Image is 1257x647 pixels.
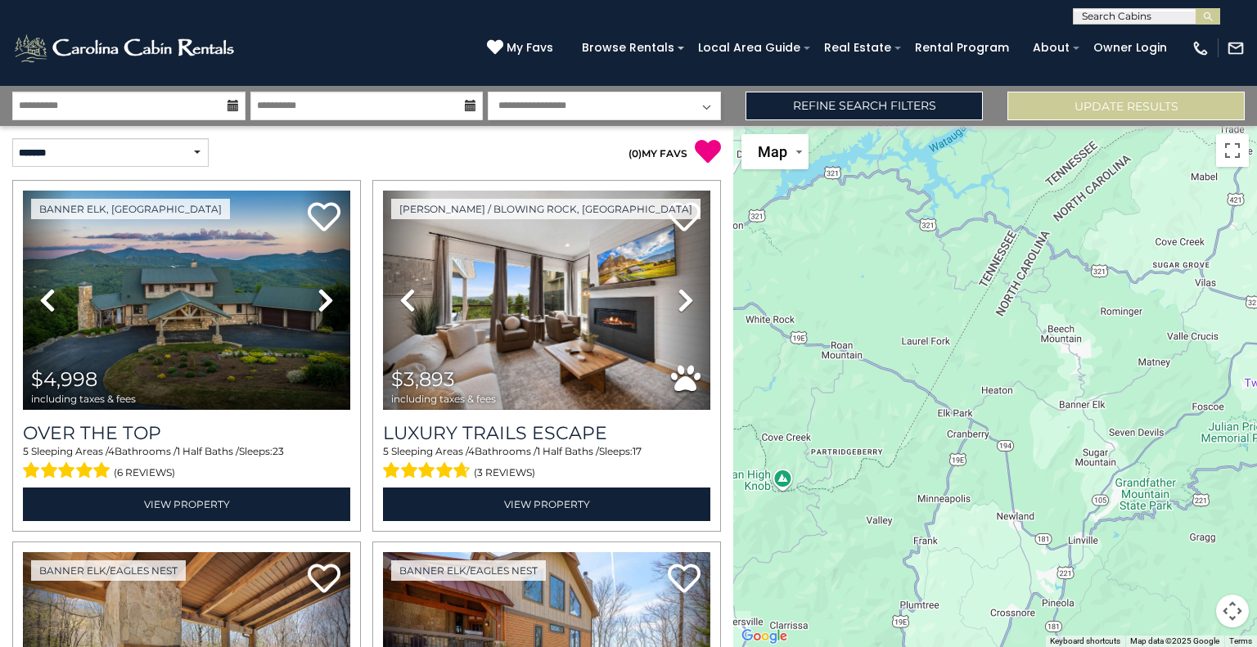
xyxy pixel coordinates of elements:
div: Sleeping Areas / Bathrooms / Sleeps: [383,444,710,483]
span: 5 [23,445,29,457]
img: thumbnail_168695581.jpeg [383,191,710,410]
img: White-1-2.png [12,32,239,65]
a: Rental Program [907,35,1017,61]
a: (0)MY FAVS [628,147,687,160]
img: thumbnail_167153549.jpeg [23,191,350,410]
a: Add to favorites [308,200,340,236]
a: Banner Elk, [GEOGRAPHIC_DATA] [31,199,230,219]
a: Banner Elk/Eagles Nest [391,560,546,581]
span: Map data ©2025 Google [1130,636,1219,645]
a: Owner Login [1085,35,1175,61]
button: Toggle fullscreen view [1216,134,1249,167]
a: Add to favorites [668,562,701,597]
img: mail-regular-white.png [1227,39,1245,57]
a: Banner Elk/Eagles Nest [31,560,186,581]
button: Map camera controls [1216,595,1249,627]
a: Real Estate [816,35,899,61]
img: phone-regular-white.png [1192,39,1210,57]
img: Google [737,626,791,647]
span: 0 [632,147,638,160]
span: 5 [383,445,389,457]
a: About [1025,35,1078,61]
div: Sleeping Areas / Bathrooms / Sleeps: [23,444,350,483]
button: Keyboard shortcuts [1050,636,1120,647]
span: 17 [633,445,642,457]
a: Browse Rentals [574,35,683,61]
span: ( ) [628,147,642,160]
span: $4,998 [31,367,97,391]
a: Over The Top [23,422,350,444]
a: My Favs [487,39,557,57]
span: (6 reviews) [114,462,175,483]
button: Change map style [741,134,809,169]
a: Terms (opens in new tab) [1229,636,1252,645]
span: including taxes & fees [31,393,136,404]
span: 1 Half Baths / [537,445,599,457]
a: Refine Search Filters [746,92,983,120]
a: View Property [383,487,710,521]
a: Luxury Trails Escape [383,422,710,444]
span: $3,893 [391,367,455,391]
button: Update Results [1007,92,1245,120]
a: Add to favorites [308,562,340,597]
a: [PERSON_NAME] / Blowing Rock, [GEOGRAPHIC_DATA] [391,199,701,219]
a: View Property [23,487,350,521]
a: Local Area Guide [690,35,809,61]
span: 4 [108,445,115,457]
span: 1 Half Baths / [177,445,239,457]
span: 4 [468,445,475,457]
span: (3 reviews) [474,462,535,483]
a: Open this area in Google Maps (opens a new window) [737,626,791,647]
span: My Favs [507,39,553,56]
span: Map [758,143,787,160]
span: 23 [273,445,284,457]
span: including taxes & fees [391,393,496,404]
